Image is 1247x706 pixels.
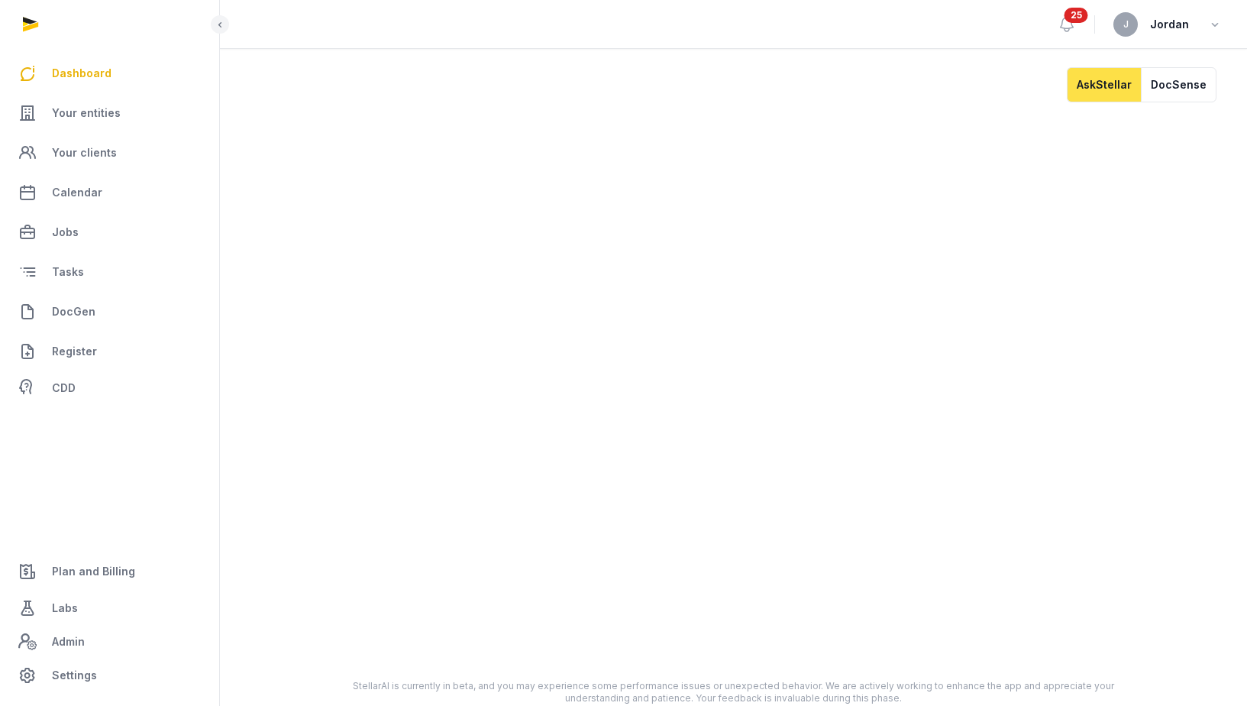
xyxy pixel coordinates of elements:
[52,599,78,617] span: Labs
[52,303,95,321] span: DocGen
[323,680,1145,704] div: StellarAI is currently in beta, and you may experience some performance issues or unexpected beha...
[12,373,207,403] a: CDD
[52,183,102,202] span: Calendar
[1150,15,1189,34] span: Jordan
[12,627,207,657] a: Admin
[12,553,207,590] a: Plan and Billing
[1141,67,1216,102] button: DocSense
[12,95,207,131] a: Your entities
[52,64,111,83] span: Dashboard
[52,666,97,685] span: Settings
[52,562,135,581] span: Plan and Billing
[52,342,97,361] span: Register
[12,254,207,290] a: Tasks
[52,104,121,122] span: Your entities
[52,379,76,397] span: CDD
[1067,67,1141,102] button: AskStellar
[52,263,84,281] span: Tasks
[12,590,207,627] a: Labs
[1064,8,1088,23] span: 25
[1113,12,1138,37] button: J
[1123,20,1129,29] span: J
[12,174,207,211] a: Calendar
[52,144,117,162] span: Your clients
[52,633,85,651] span: Admin
[12,657,207,694] a: Settings
[12,293,207,330] a: DocGen
[12,134,207,171] a: Your clients
[12,55,207,92] a: Dashboard
[52,223,79,241] span: Jobs
[12,333,207,370] a: Register
[12,214,207,251] a: Jobs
